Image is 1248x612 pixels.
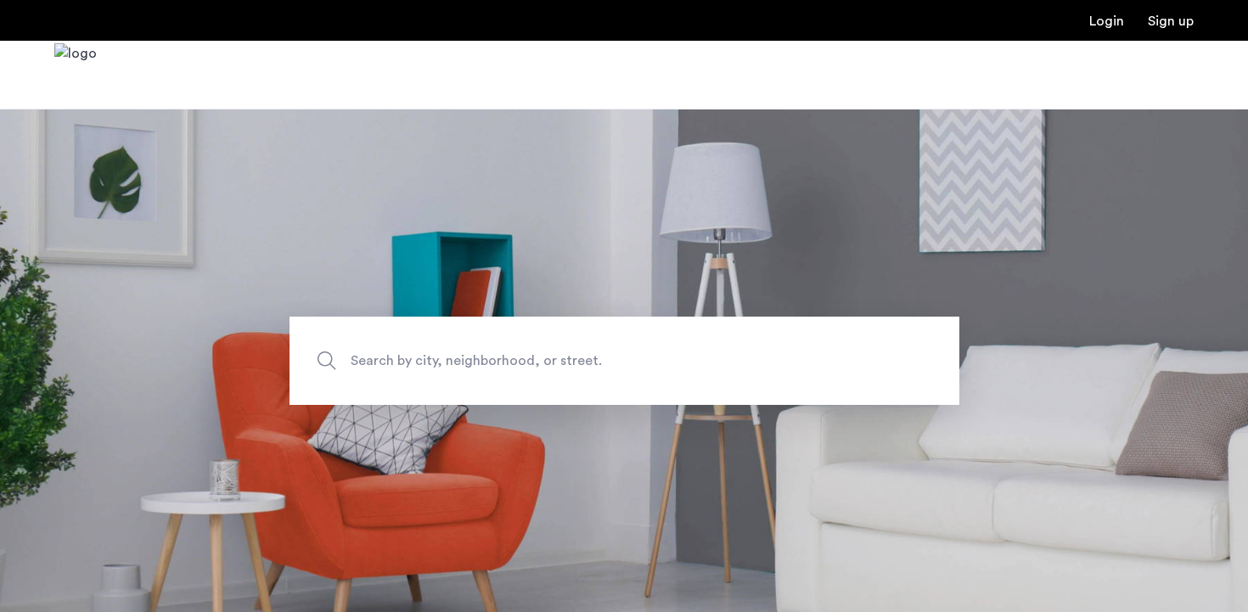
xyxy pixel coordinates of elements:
a: Login [1089,14,1124,28]
a: Registration [1148,14,1194,28]
img: logo [54,43,97,107]
span: Search by city, neighborhood, or street. [351,349,819,372]
a: Cazamio Logo [54,43,97,107]
input: Apartment Search [290,317,959,405]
